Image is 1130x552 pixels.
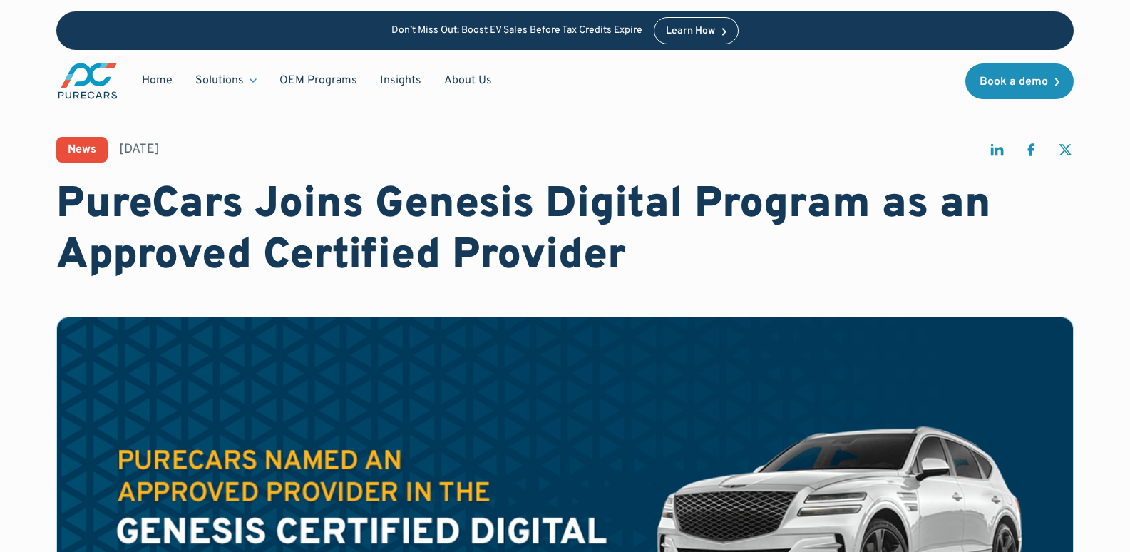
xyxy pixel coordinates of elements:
a: share on facebook [1022,141,1039,165]
a: Book a demo [965,63,1074,99]
a: OEM Programs [268,67,369,94]
div: Learn How [666,26,715,36]
a: share on linkedin [988,141,1005,165]
div: News [68,144,96,155]
a: share on twitter [1057,141,1074,165]
div: [DATE] [119,140,160,158]
p: Don’t Miss Out: Boost EV Sales Before Tax Credits Expire [391,25,642,37]
a: Learn How [654,17,739,44]
h1: PureCars Joins Genesis Digital Program as an Approved Certified Provider [56,180,1074,282]
img: purecars logo [56,61,119,101]
a: Insights [369,67,433,94]
div: Book a demo [980,76,1048,88]
div: Solutions [184,67,268,94]
div: Solutions [195,73,244,88]
a: About Us [433,67,503,94]
a: main [56,61,119,101]
a: Home [130,67,184,94]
